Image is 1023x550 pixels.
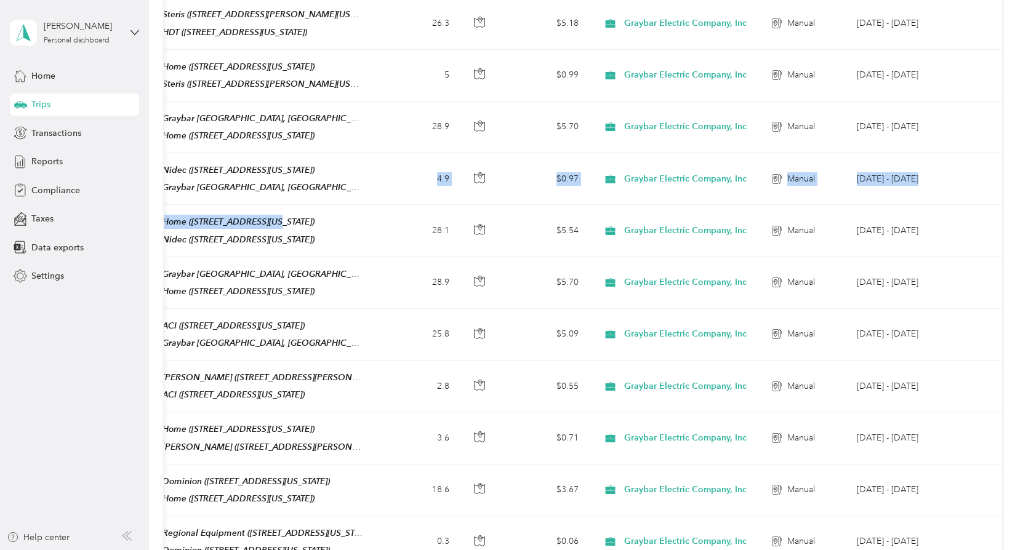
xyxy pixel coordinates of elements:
span: Graybar [GEOGRAPHIC_DATA], [GEOGRAPHIC_DATA] ([STREET_ADDRESS][US_STATE]) [162,182,502,193]
span: Manual [787,276,815,289]
td: $5.70 [502,257,588,309]
span: Graybar [GEOGRAPHIC_DATA], [GEOGRAPHIC_DATA] ([STREET_ADDRESS][US_STATE]) [162,113,502,124]
span: Manual [787,172,815,186]
button: Help center [7,531,70,544]
td: $5.09 [502,309,588,361]
span: Manual [787,535,815,548]
span: Manual [787,380,815,393]
span: Graybar Electric Company, Inc [624,120,747,134]
span: Reports [31,155,63,168]
span: Steris ([STREET_ADDRESS][PERSON_NAME][US_STATE]) [162,79,382,89]
span: Home ([STREET_ADDRESS][US_STATE]) [162,493,315,503]
span: Steris ([STREET_ADDRESS][PERSON_NAME][US_STATE]) [162,9,382,20]
td: 5 [378,50,459,102]
td: 18.6 [378,464,459,516]
span: Transactions [31,127,81,140]
td: Sep 1 - 30, 2025 [847,412,959,464]
span: Graybar Electric Company, Inc [624,327,747,341]
td: $0.97 [502,153,588,205]
td: Sep 1 - 30, 2025 [847,50,959,102]
span: Graybar Electric Company, Inc [624,68,747,82]
td: Sep 1 - 30, 2025 [847,464,959,516]
div: Personal dashboard [44,37,110,44]
span: ACI ([STREET_ADDRESS][US_STATE]) [162,389,305,399]
td: Sep 1 - 30, 2025 [847,309,959,361]
td: Sep 1 - 30, 2025 [847,102,959,153]
span: Home ([STREET_ADDRESS][US_STATE]) [162,62,315,71]
span: Graybar Electric Company, Inc [624,17,747,30]
span: Graybar [GEOGRAPHIC_DATA], [GEOGRAPHIC_DATA] ([STREET_ADDRESS][US_STATE]) [162,269,502,279]
iframe: Everlance-gr Chat Button Frame [954,481,1023,550]
span: Manual [787,224,815,237]
span: Compliance [31,184,80,197]
td: Sep 1 - 30, 2025 [847,361,959,412]
span: Home ([STREET_ADDRESS][US_STATE]) [162,424,315,434]
td: $0.99 [502,50,588,102]
span: Nidec ([STREET_ADDRESS][US_STATE]) [162,234,315,244]
span: Graybar Electric Company, Inc [624,172,747,186]
span: HDT ([STREET_ADDRESS][US_STATE]) [162,27,307,37]
span: ACI ([STREET_ADDRESS][US_STATE]) [162,321,305,330]
span: Graybar Electric Company, Inc [624,483,747,496]
span: Graybar Electric Company, Inc [624,276,747,289]
span: Home ([STREET_ADDRESS][US_STATE]) [162,217,315,226]
td: Sep 1 - 30, 2025 [847,257,959,309]
span: Graybar Electric Company, Inc [624,224,747,237]
td: 3.6 [378,412,459,464]
span: Graybar [GEOGRAPHIC_DATA], [GEOGRAPHIC_DATA] ([STREET_ADDRESS][US_STATE]) [162,338,502,348]
span: Graybar Electric Company, Inc [624,535,747,548]
span: Home ([STREET_ADDRESS][US_STATE]) [162,286,315,296]
span: Home ([STREET_ADDRESS][US_STATE]) [162,130,315,140]
span: Home [31,70,55,82]
span: Manual [787,483,815,496]
span: Manual [787,17,815,30]
span: Data exports [31,241,84,254]
td: 28.9 [378,102,459,153]
span: Graybar Electric Company, Inc [624,380,747,393]
span: Settings [31,269,64,282]
td: 4.9 [378,153,459,205]
td: 2.8 [378,361,459,412]
span: Manual [787,68,815,82]
td: $5.70 [502,102,588,153]
td: Sep 1 - 30, 2025 [847,205,959,257]
span: Taxes [31,212,54,225]
div: [PERSON_NAME] [44,20,121,33]
span: Manual [787,327,815,341]
span: [PERSON_NAME] ([STREET_ADDRESS][PERSON_NAME][PERSON_NAME][US_STATE]) [162,442,499,452]
td: $5.54 [502,205,588,257]
span: Regional Equipment ([STREET_ADDRESS][US_STATE]) [162,528,373,538]
td: $3.67 [502,464,588,516]
span: Dominion ([STREET_ADDRESS][US_STATE]) [162,476,330,486]
span: [PERSON_NAME] ([STREET_ADDRESS][PERSON_NAME][PERSON_NAME][US_STATE]) [162,372,499,383]
td: $0.55 [502,361,588,412]
td: 28.1 [378,205,459,257]
span: Nidec ([STREET_ADDRESS][US_STATE]) [162,165,315,175]
td: 28.9 [378,257,459,309]
td: Sep 1 - 30, 2025 [847,153,959,205]
span: Manual [787,120,815,134]
span: Trips [31,98,50,111]
td: 25.8 [378,309,459,361]
span: Manual [787,431,815,445]
td: $0.71 [502,412,588,464]
span: Graybar Electric Company, Inc [624,431,747,445]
